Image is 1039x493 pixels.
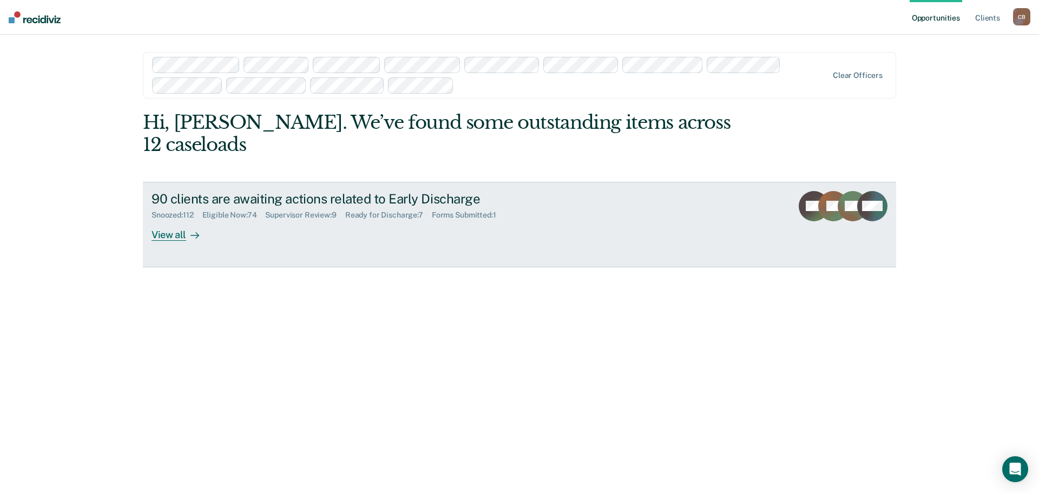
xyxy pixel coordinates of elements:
[1013,8,1030,25] button: CB
[1002,456,1028,482] div: Open Intercom Messenger
[152,211,202,220] div: Snoozed : 112
[345,211,432,220] div: Ready for Discharge : 7
[202,211,266,220] div: Eligible Now : 74
[143,111,746,156] div: Hi, [PERSON_NAME]. We’ve found some outstanding items across 12 caseloads
[152,191,531,207] div: 90 clients are awaiting actions related to Early Discharge
[9,11,61,23] img: Recidiviz
[1013,8,1030,25] div: C B
[265,211,345,220] div: Supervisor Review : 9
[152,220,212,241] div: View all
[143,182,896,267] a: 90 clients are awaiting actions related to Early DischargeSnoozed:112Eligible Now:74Supervisor Re...
[833,71,883,80] div: Clear officers
[432,211,505,220] div: Forms Submitted : 1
